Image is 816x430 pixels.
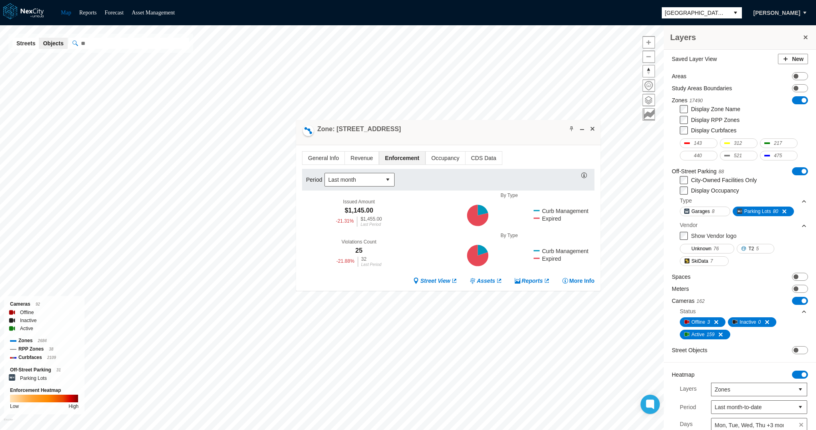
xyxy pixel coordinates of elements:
a: Forecast [105,10,123,16]
a: Street View [413,277,458,285]
button: Unknown76 [680,244,734,254]
label: City-Owned Facilities Only [691,177,757,183]
div: 32 [361,257,382,262]
span: New [792,55,804,63]
label: Display Occupancy [691,187,739,194]
label: Study Areas Boundaries [672,84,732,92]
span: CDS Data [465,152,502,164]
label: Saved Layer View [672,55,717,63]
span: Occupancy [426,152,465,164]
span: Mon, Tue, Wed, Thu +3 more [715,421,788,429]
button: select [794,383,807,396]
span: 440 [694,152,702,160]
label: Areas [672,72,687,80]
label: Off-Street Parking [672,167,724,176]
button: Zoom out [643,51,655,63]
div: Violations Count [342,239,377,245]
button: More Info [562,277,594,285]
span: Reports [522,277,543,285]
span: More Info [569,277,594,285]
button: 312 [720,138,758,148]
span: Last month-to-date [715,403,791,411]
label: Period [680,403,696,411]
span: 521 [734,152,742,160]
span: 5 [756,245,759,253]
button: 440 [680,151,717,160]
span: 159 [707,331,715,339]
button: Inactive0 [728,317,776,327]
div: By Type [424,233,594,238]
span: 2684 [38,339,46,343]
button: 143 [680,138,717,148]
span: 38 [49,347,53,351]
div: By Type [424,193,594,198]
button: Layers management [643,94,655,106]
span: 475 [774,152,782,160]
span: Revenue [345,152,379,164]
div: Off-Street Parking [10,366,79,374]
div: Last Period [361,263,382,267]
a: Assets [470,277,503,285]
label: Display RPP Zones [691,117,739,123]
a: Asset Management [132,10,175,16]
span: [GEOGRAPHIC_DATA][PERSON_NAME] [665,9,726,17]
span: 88 [719,169,724,174]
label: Parking Lots [20,374,47,382]
button: 475 [760,151,798,160]
span: Street View [421,277,451,285]
button: select [794,401,807,414]
div: 25 [356,246,363,255]
label: Display Zone Name [691,106,740,112]
a: Map [61,10,71,16]
button: Parking Lots80 [733,207,794,216]
div: Status [680,305,807,317]
div: Status [680,307,696,315]
span: [PERSON_NAME] [754,9,800,17]
a: Mapbox homepage [4,418,13,428]
label: Inactive [20,316,36,325]
span: Active [691,331,705,339]
span: Last month [328,176,379,184]
button: T25 [737,244,774,254]
button: New [778,54,808,64]
label: Heatmap [672,371,695,379]
button: Objects [39,38,67,49]
div: Type [680,197,692,205]
div: Last Period [361,223,382,227]
span: General Info [302,152,345,164]
div: Cameras [10,300,79,308]
div: Issued Amount [343,199,375,205]
div: Curbfaces [10,353,79,362]
span: 143 [694,139,702,147]
span: Assets [477,277,496,285]
label: Display Curbfaces [691,127,737,134]
span: Objects [43,39,63,47]
label: Show Vendor logo [691,233,737,239]
span: Unknown [691,245,711,253]
span: Enforcement [380,152,425,164]
button: SkiData7 [680,256,729,266]
button: Streets [12,38,39,49]
span: 76 [713,245,719,253]
label: Street Objects [672,346,707,354]
span: 3 [707,318,710,326]
span: Inactive [739,318,756,326]
span: T2 [748,245,754,253]
span: 312 [734,139,742,147]
div: -21.88 % [336,257,355,267]
label: Offline [20,308,34,316]
h3: Layers [670,32,802,43]
span: SkiData [691,257,708,265]
button: Active159 [680,330,730,339]
h4: Double-click to make header text selectable [317,125,401,134]
button: [PERSON_NAME] [745,6,809,20]
button: Zoom in [643,36,655,49]
button: select [382,173,395,186]
label: Cameras [672,297,705,305]
span: Parking Lots [744,207,771,215]
div: High [69,402,79,410]
span: Reset bearing to north [643,65,655,77]
span: 92 [36,302,40,306]
button: Garages8 [680,207,730,216]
